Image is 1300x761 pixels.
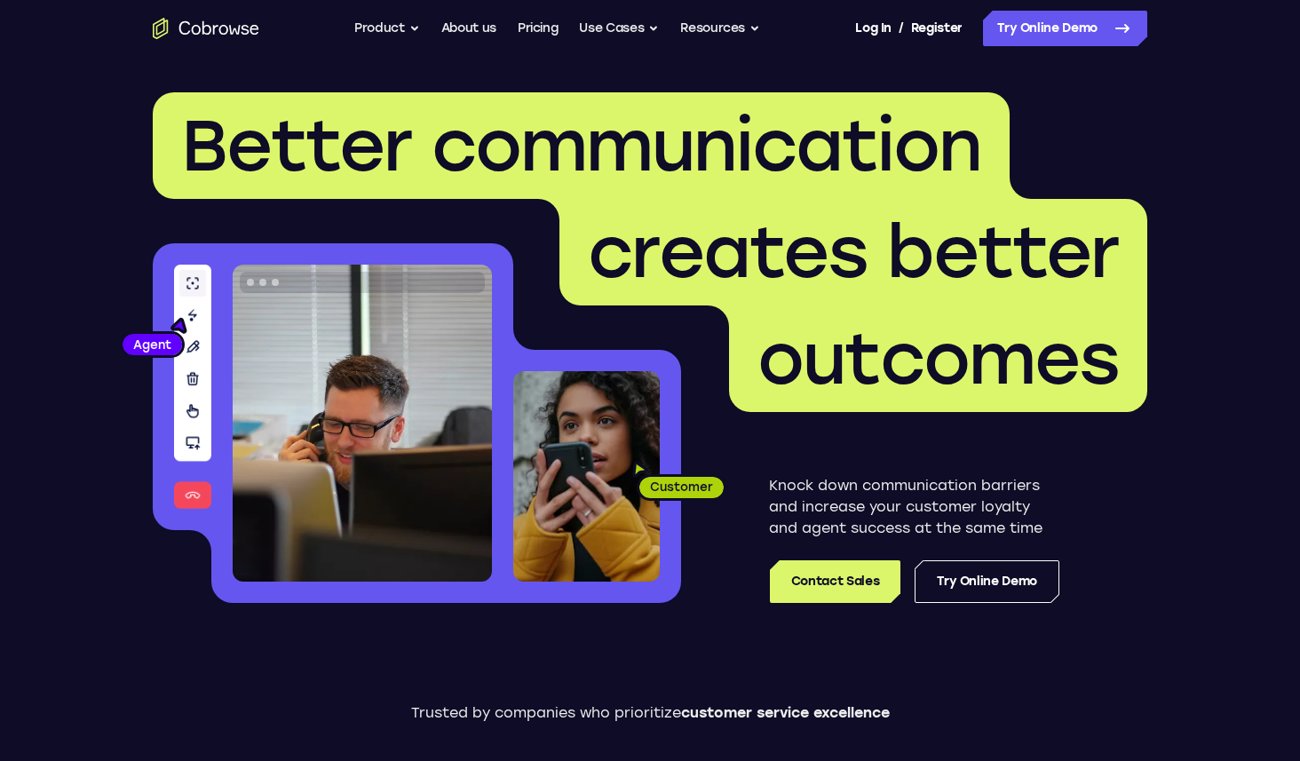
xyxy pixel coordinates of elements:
a: Try Online Demo [915,560,1059,603]
span: outcomes [757,316,1119,401]
span: / [899,18,904,39]
a: Pricing [518,11,559,46]
button: Product [354,11,420,46]
img: A customer support agent talking on the phone [233,265,492,582]
a: Log In [855,11,891,46]
a: Go to the home page [153,18,259,39]
span: customer service excellence [681,704,890,721]
p: Knock down communication barriers and increase your customer loyalty and agent success at the sam... [769,475,1059,539]
a: About us [441,11,496,46]
button: Resources [680,11,760,46]
span: Better communication [181,103,981,188]
a: Try Online Demo [983,11,1147,46]
a: Contact Sales [770,560,900,603]
span: creates better [588,210,1119,295]
button: Use Cases [579,11,659,46]
a: Register [911,11,963,46]
img: A customer holding their phone [513,371,660,582]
